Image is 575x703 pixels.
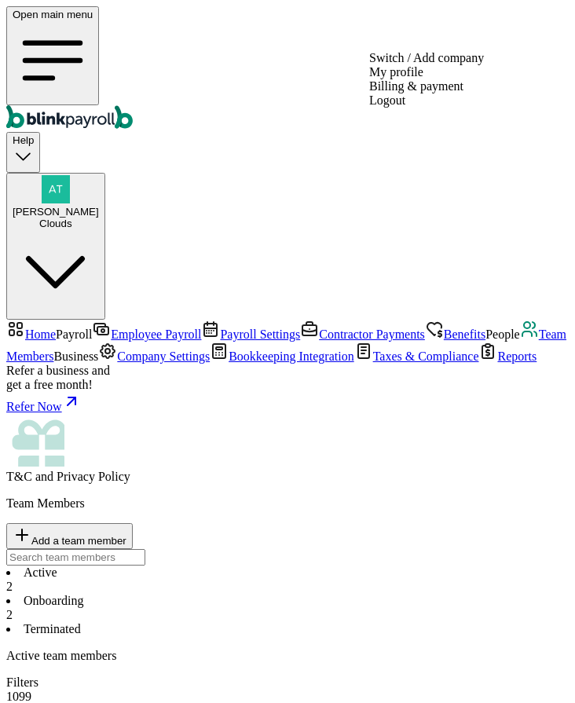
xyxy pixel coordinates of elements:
iframe: Chat Widget [496,628,575,703]
div: Logout [369,93,484,108]
div: My profile [369,65,484,79]
div: Switch / Add company [369,51,484,65]
div: Billing & payment [369,79,484,93]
